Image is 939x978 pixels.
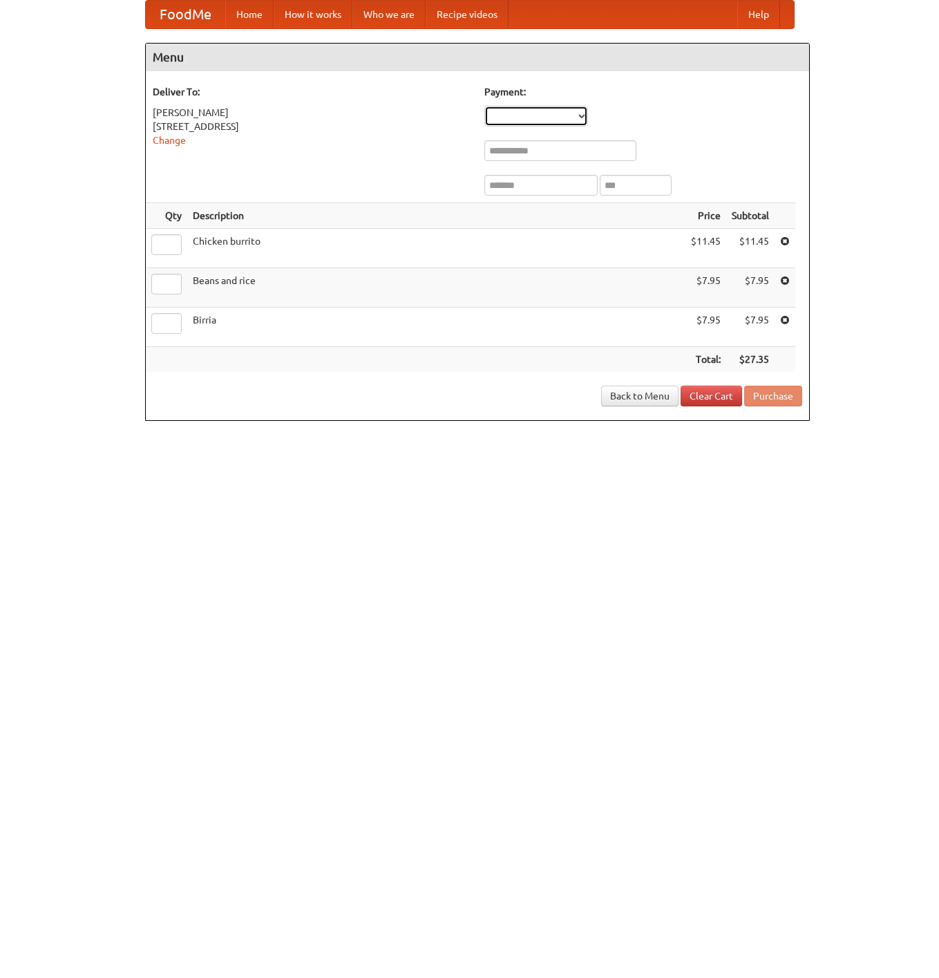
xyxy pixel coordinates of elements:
td: $7.95 [726,268,775,308]
td: $11.45 [685,229,726,268]
th: Subtotal [726,203,775,229]
a: How it works [274,1,352,28]
td: $7.95 [685,268,726,308]
td: Beans and rice [187,268,685,308]
a: FoodMe [146,1,225,28]
h4: Menu [146,44,809,71]
a: Back to Menu [601,386,679,406]
td: $7.95 [726,308,775,347]
a: Who we are [352,1,426,28]
div: [PERSON_NAME] [153,106,471,120]
h5: Payment: [484,85,802,99]
td: $11.45 [726,229,775,268]
button: Purchase [744,386,802,406]
td: $7.95 [685,308,726,347]
a: Clear Cart [681,386,742,406]
div: [STREET_ADDRESS] [153,120,471,133]
th: Description [187,203,685,229]
td: Chicken burrito [187,229,685,268]
td: Birria [187,308,685,347]
th: $27.35 [726,347,775,373]
h5: Deliver To: [153,85,471,99]
a: Recipe videos [426,1,509,28]
th: Qty [146,203,187,229]
a: Change [153,135,186,146]
a: Help [737,1,780,28]
a: Home [225,1,274,28]
th: Price [685,203,726,229]
th: Total: [685,347,726,373]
